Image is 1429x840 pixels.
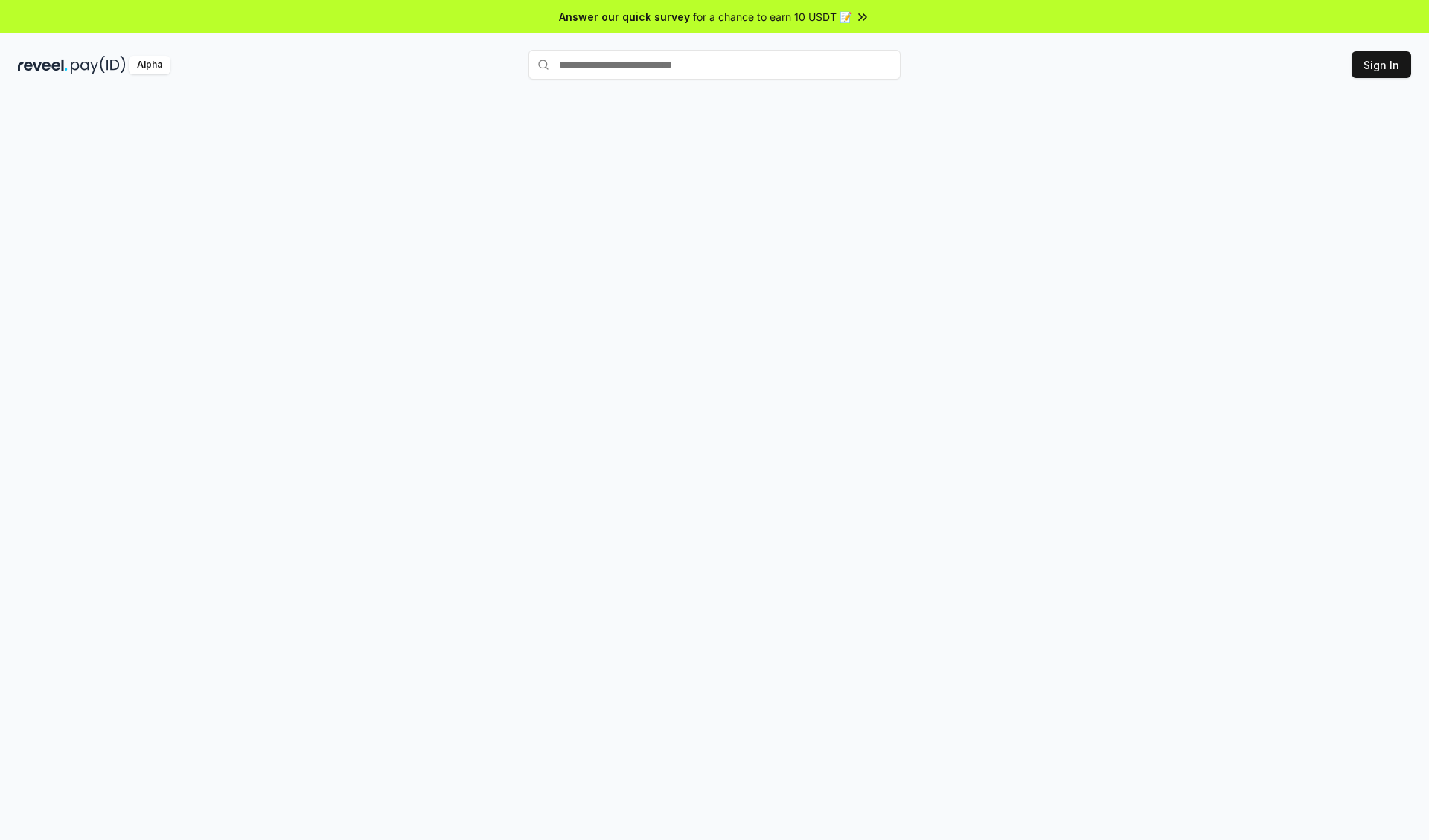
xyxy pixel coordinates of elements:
button: Sign In [1352,51,1411,78]
img: reveel_dark [18,56,68,74]
img: pay_id [71,56,126,74]
div: Alpha [129,56,170,74]
span: Answer our quick survey [559,9,690,25]
span: for a chance to earn 10 USDT 📝 [693,9,852,25]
